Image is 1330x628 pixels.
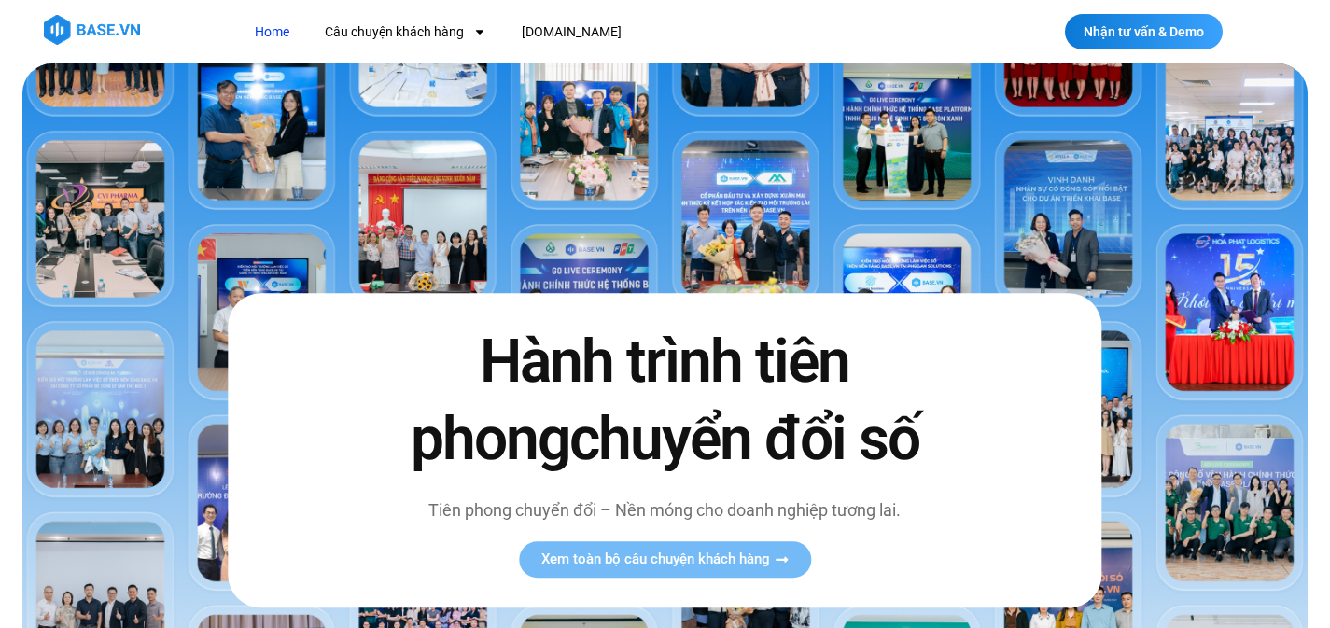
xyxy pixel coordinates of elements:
[311,15,500,49] a: Câu chuyện khách hàng
[371,324,958,479] h2: Hành trình tiên phong
[1065,14,1223,49] a: Nhận tư vấn & Demo
[508,15,636,49] a: [DOMAIN_NAME]
[519,541,811,578] a: Xem toàn bộ câu chuyện khách hàng
[541,552,770,566] span: Xem toàn bộ câu chuyện khách hàng
[569,405,919,475] span: chuyển đổi số
[241,15,949,49] nav: Menu
[241,15,303,49] a: Home
[1084,25,1204,38] span: Nhận tư vấn & Demo
[371,497,958,523] p: Tiên phong chuyển đổi – Nền móng cho doanh nghiệp tương lai.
